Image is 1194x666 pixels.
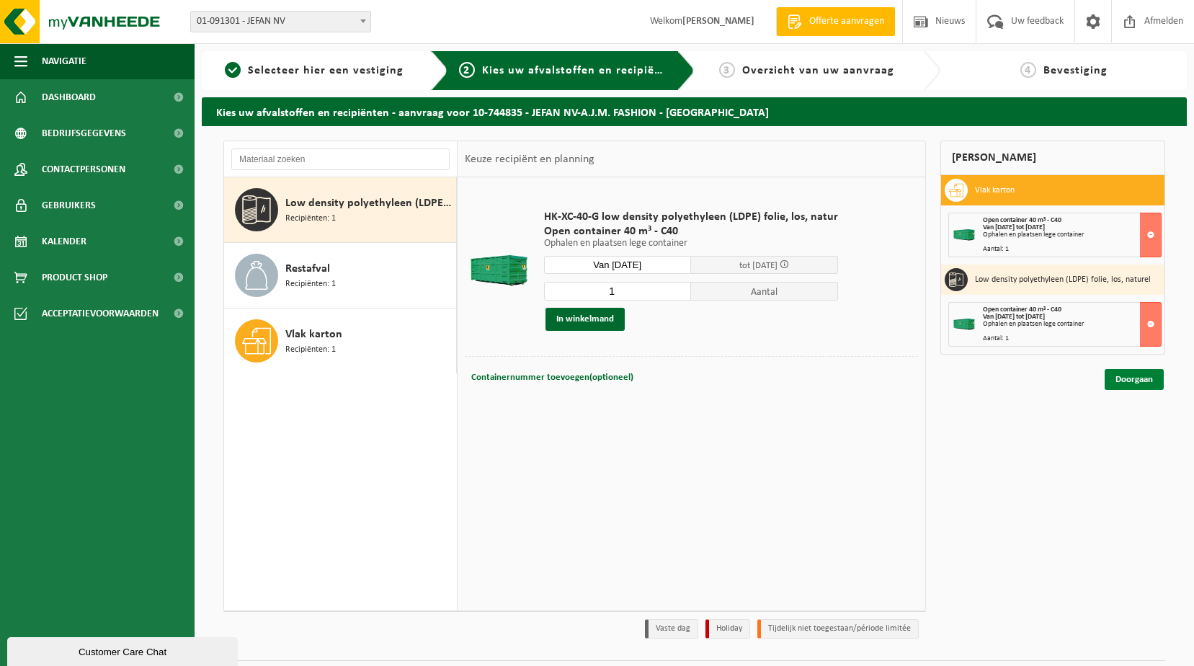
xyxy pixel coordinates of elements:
[224,243,457,308] button: Restafval Recipiënten: 1
[482,65,680,76] span: Kies uw afvalstoffen en recipiënten
[471,373,633,382] span: Containernummer toevoegen(optioneel)
[544,239,838,249] p: Ophalen en plaatsen lege container
[983,321,1161,328] div: Ophalen en plaatsen lege container
[225,62,241,78] span: 1
[42,79,96,115] span: Dashboard
[975,179,1015,202] h3: Vlak karton
[742,65,894,76] span: Overzicht van uw aanvraag
[285,277,336,291] span: Recipiënten: 1
[285,326,342,343] span: Vlak karton
[776,7,895,36] a: Offerte aanvragen
[224,308,457,373] button: Vlak karton Recipiënten: 1
[248,65,404,76] span: Selecteer hier een vestiging
[544,210,838,224] span: HK-XC-40-G low density polyethyleen (LDPE) folie, los, natur
[42,151,125,187] span: Contactpersonen
[42,223,86,259] span: Kalender
[719,62,735,78] span: 3
[224,177,457,243] button: Low density polyethyleen (LDPE) folie, los, naturel Recipiënten: 1
[42,115,126,151] span: Bedrijfsgegevens
[191,12,370,32] span: 01-091301 - JEFAN NV
[940,141,1165,175] div: [PERSON_NAME]
[202,97,1187,125] h2: Kies uw afvalstoffen en recipiënten - aanvraag voor 10-744835 - JEFAN NV-A.J.M. FASHION - [GEOGRA...
[285,260,330,277] span: Restafval
[544,224,838,239] span: Open container 40 m³ - C40
[458,141,602,177] div: Keuze recipiënt en planning
[983,306,1061,314] span: Open container 40 m³ - C40
[209,62,419,79] a: 1Selecteer hier een vestiging
[983,246,1161,253] div: Aantal: 1
[983,335,1161,342] div: Aantal: 1
[983,313,1045,321] strong: Van [DATE] tot [DATE]
[285,343,336,357] span: Recipiënten: 1
[682,16,754,27] strong: [PERSON_NAME]
[983,216,1061,224] span: Open container 40 m³ - C40
[42,187,96,223] span: Gebruikers
[470,368,635,388] button: Containernummer toevoegen(optioneel)
[545,308,625,331] button: In winkelmand
[983,223,1045,231] strong: Van [DATE] tot [DATE]
[285,212,336,226] span: Recipiënten: 1
[757,619,919,639] li: Tijdelijk niet toegestaan/période limitée
[705,619,750,639] li: Holiday
[645,619,698,639] li: Vaste dag
[42,259,107,296] span: Product Shop
[691,282,838,301] span: Aantal
[1043,65,1108,76] span: Bevestiging
[190,11,371,32] span: 01-091301 - JEFAN NV
[42,296,159,332] span: Acceptatievoorwaarden
[42,43,86,79] span: Navigatie
[459,62,475,78] span: 2
[231,148,450,170] input: Materiaal zoeken
[285,195,453,212] span: Low density polyethyleen (LDPE) folie, los, naturel
[1020,62,1036,78] span: 4
[983,231,1161,239] div: Ophalen en plaatsen lege container
[544,256,691,274] input: Selecteer datum
[806,14,888,29] span: Offerte aanvragen
[739,261,778,270] span: tot [DATE]
[975,268,1151,291] h3: Low density polyethyleen (LDPE) folie, los, naturel
[7,634,241,666] iframe: chat widget
[1105,369,1164,390] a: Doorgaan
